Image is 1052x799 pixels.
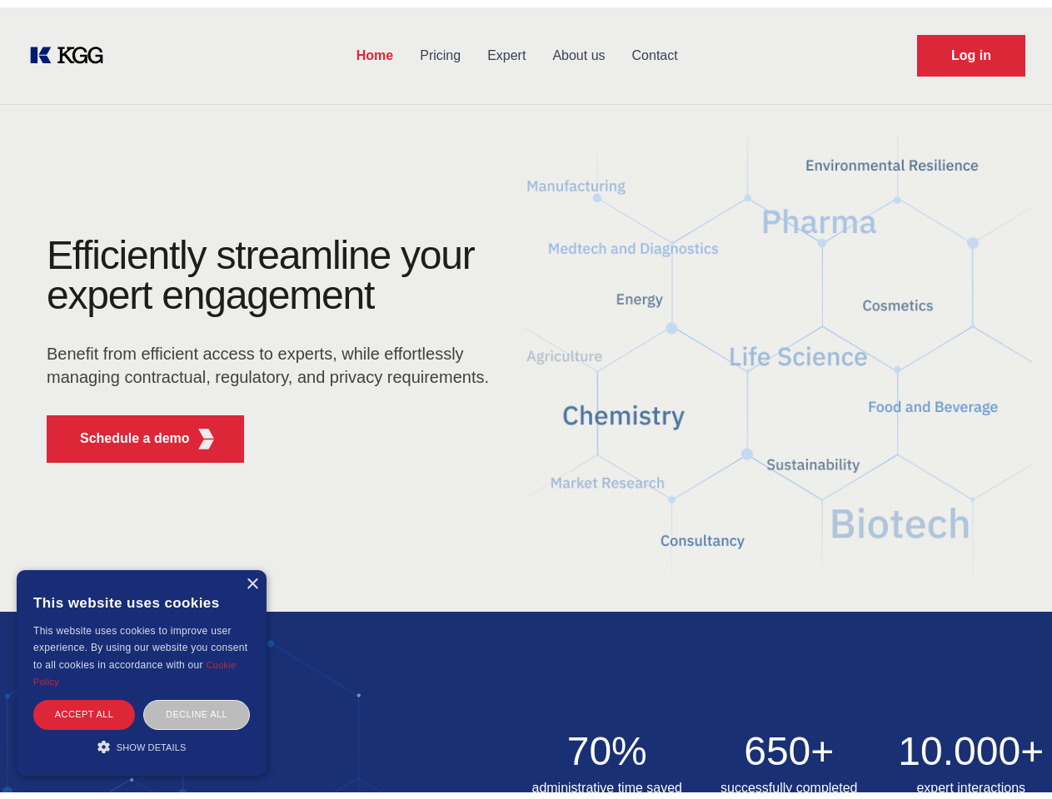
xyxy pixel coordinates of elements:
iframe: Chat Widget [969,705,1052,785]
a: Cookie Policy [33,653,237,679]
p: Benefit from efficient access to experts, while effortlessly managing contractual, regulatory, an... [47,335,500,381]
a: Expert [474,27,539,70]
span: Show details [117,735,187,745]
button: Schedule a demoKGG Fifth Element RED [47,408,244,455]
a: Contact [619,27,691,70]
div: Accept all [33,692,135,722]
div: Close [246,571,258,583]
img: KGG Fifth Element RED [526,108,1033,588]
a: KOL Knowledge Platform: Talk to Key External Experts (KEE) [27,35,117,62]
img: KGG Fifth Element RED [196,421,217,442]
h2: 650+ [708,724,870,764]
div: This website uses cookies [33,575,250,615]
div: Decline all [143,692,250,722]
h1: Efficiently streamline your expert engagement [47,228,500,308]
a: Pricing [406,27,474,70]
a: About us [539,27,618,70]
span: This website uses cookies to improve user experience. By using our website you consent to all coo... [33,618,247,663]
a: Request Demo [917,27,1025,69]
div: Show details [33,731,250,747]
p: Schedule a demo [80,421,190,441]
h2: 70% [526,724,689,764]
a: Home [343,27,406,70]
